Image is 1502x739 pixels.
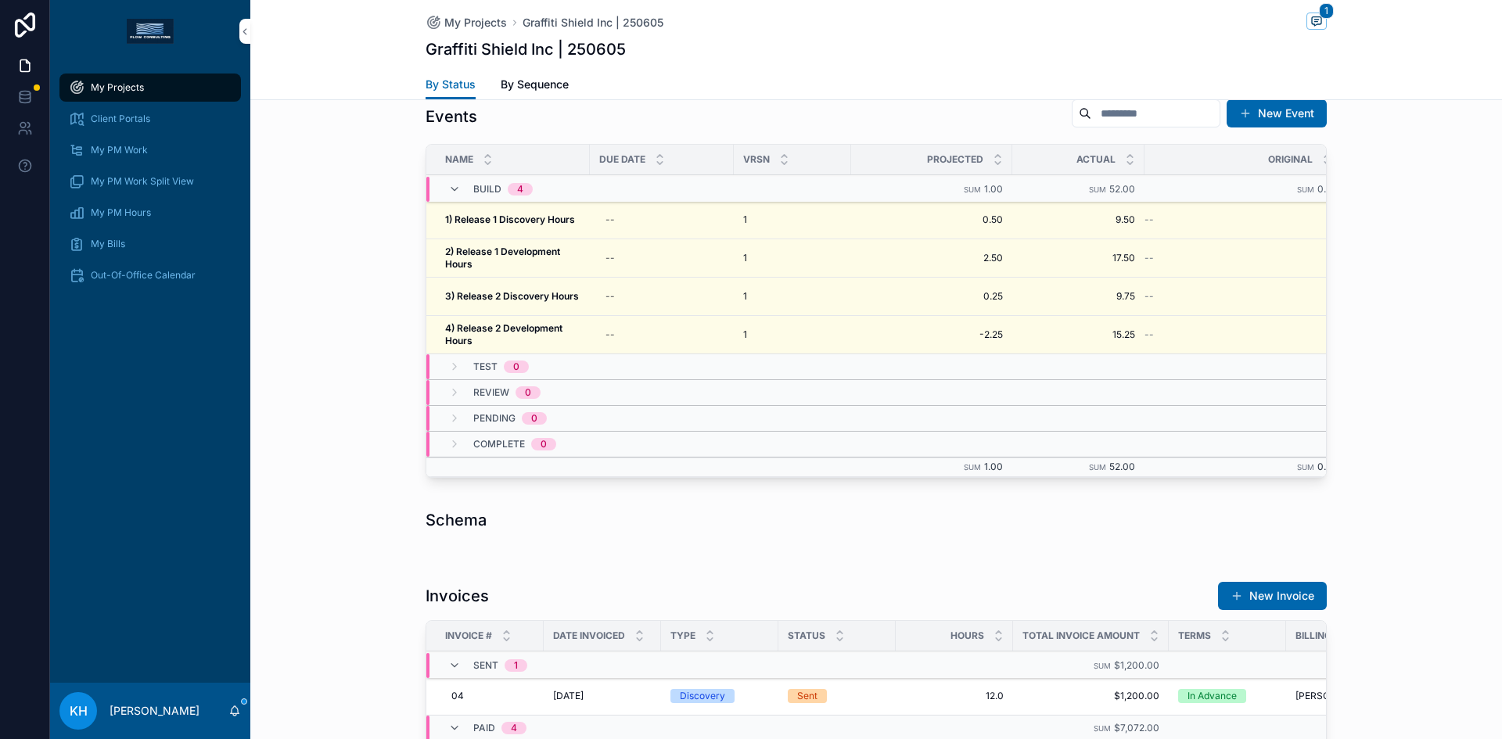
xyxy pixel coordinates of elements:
div: In Advance [1188,689,1237,703]
small: Sum [964,463,981,472]
a: My PM Work [59,136,241,164]
span: VRSN [743,153,770,166]
a: 9.50 [1022,213,1135,226]
span: Hours [950,630,984,642]
div: -- [605,290,615,303]
span: Complete [473,438,525,450]
span: 1.00 [984,461,1003,472]
span: Status [788,630,825,642]
button: New Invoice [1218,582,1327,610]
span: Review [473,386,509,399]
small: Sum [1297,185,1314,194]
span: Billing Contact [1295,630,1380,642]
a: 2) Release 1 Development Hours [445,246,580,271]
span: By Sequence [501,77,569,92]
a: 4) Release 2 Development Hours [445,322,580,347]
small: Sum [1094,724,1111,733]
span: 0.25 [861,290,1003,303]
a: 3) Release 2 Discovery Hours [445,290,580,303]
span: Client Portals [91,113,150,125]
a: -- [599,207,724,232]
span: My Bills [91,238,125,250]
span: Invoice # [445,630,492,642]
small: Sum [1089,463,1106,472]
span: $7,072.00 [1114,722,1159,734]
a: 2.50 [861,252,1003,264]
div: -- [605,328,615,341]
div: 0 [513,361,519,373]
span: $1,200.00 [1022,690,1159,702]
span: 1.00 [984,183,1003,195]
small: Sum [1094,662,1111,670]
strong: 4) Release 2 Development Hours [445,322,565,346]
a: -- [599,284,724,309]
span: 52.00 [1109,461,1135,472]
img: App logo [127,19,174,44]
span: 1 [743,213,747,226]
div: 4 [517,183,523,196]
a: 1 [743,252,842,264]
div: -- [605,213,615,226]
div: scrollable content [50,63,250,310]
a: 9.75 [1022,290,1135,303]
span: Pending [473,412,516,425]
a: Graffiti Shield Inc | 250605 [523,15,663,30]
a: 1 [743,290,842,303]
span: 1 [1319,3,1334,19]
a: 17.50 [1022,252,1135,264]
div: Sent [797,689,817,703]
span: Terms [1178,630,1211,642]
h1: Schema [426,509,487,531]
span: [PERSON_NAME] [1295,690,1371,702]
a: -- [1144,252,1323,264]
div: 1 [514,659,518,672]
span: [DATE] [553,690,584,702]
strong: 1) Release 1 Discovery Hours [445,213,575,225]
span: Paid [473,722,495,734]
a: -- [599,246,724,271]
span: Test [473,361,498,373]
span: 1 [743,328,747,341]
a: My Projects [59,74,241,102]
span: Date Invoiced [553,630,625,642]
span: My Projects [444,15,507,30]
span: By Status [426,77,476,92]
a: -2.25 [861,328,1003,341]
a: 1) Release 1 Discovery Hours [445,213,580,226]
span: 1 [743,290,747,303]
a: 1 [743,213,842,226]
span: Out-Of-Office Calendar [91,269,196,282]
a: -- [599,322,724,347]
h1: Graffiti Shield Inc | 250605 [426,38,626,60]
strong: 2) Release 1 Development Hours [445,246,562,270]
a: -- [1144,328,1323,341]
span: My PM Work Split View [91,175,194,188]
h1: Events [426,106,477,127]
span: Due Date [599,153,645,166]
div: 0 [525,386,531,399]
span: Projected [927,153,983,166]
span: My PM Work [91,144,148,156]
a: My PM Work Split View [59,167,241,196]
span: Build [473,183,501,196]
div: 0 [541,438,547,450]
button: 1 [1306,13,1327,32]
a: -- [1144,290,1323,303]
span: 15.25 [1022,328,1135,341]
span: 0.0 [1317,461,1332,472]
h1: Invoices [426,585,489,607]
a: 1 [743,328,842,341]
button: New Event [1227,99,1327,127]
span: My PM Hours [91,206,151,219]
span: Sent [473,659,498,672]
div: -- [605,252,615,264]
a: 0.50 [861,213,1003,226]
a: My Projects [426,15,507,30]
a: My PM Hours [59,199,241,227]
